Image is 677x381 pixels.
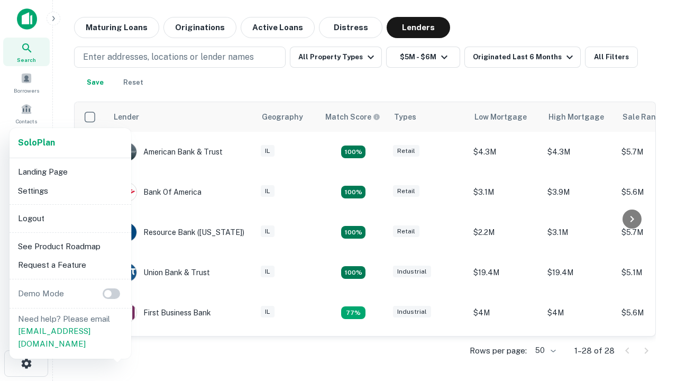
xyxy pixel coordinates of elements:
li: Logout [14,209,127,228]
a: [EMAIL_ADDRESS][DOMAIN_NAME] [18,326,90,348]
p: Demo Mode [14,287,68,300]
li: See Product Roadmap [14,237,127,256]
li: Request a Feature [14,256,127,275]
strong: Solo Plan [18,138,55,148]
li: Settings [14,182,127,201]
a: SoloPlan [18,137,55,149]
p: Need help? Please email [18,313,123,350]
li: Landing Page [14,162,127,182]
iframe: Chat Widget [624,296,677,347]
